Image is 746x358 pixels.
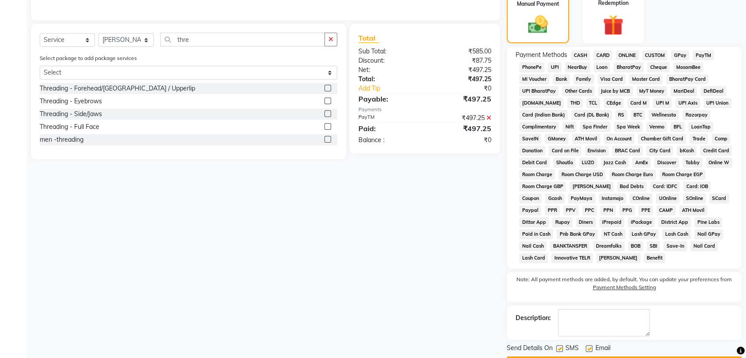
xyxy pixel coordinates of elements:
[40,97,102,106] div: Threading - Eyebrows
[638,134,686,144] span: Chamber Gift Card
[604,98,624,108] span: CEdge
[658,217,691,227] span: District App
[598,86,633,96] span: Juice by MCB
[160,33,325,46] input: Search or Scan
[573,74,594,84] span: Family
[701,86,726,96] span: DefiDeal
[519,205,541,215] span: Paypal
[693,50,714,60] span: PayTM
[576,217,596,227] span: Diners
[650,181,680,192] span: Card: IDFC
[352,94,425,104] div: Payable:
[614,122,643,132] span: Spa Week
[586,98,600,108] span: TCL
[580,122,610,132] span: Spa Finder
[666,74,708,84] span: BharatPay Card
[553,74,570,84] span: Bank
[565,62,590,72] span: NearBuy
[599,193,626,203] span: Instamojo
[571,110,612,120] span: Card (DL Bank)
[629,229,659,239] span: Lash GPay
[609,170,656,180] span: Room Charge Euro
[683,193,706,203] span: SOnline
[616,50,639,60] span: ONLINE
[545,205,560,215] span: PPR
[40,122,99,132] div: Threading - Full Face
[519,134,541,144] span: SaveIN
[519,86,558,96] span: UPI BharatPay
[619,205,635,215] span: PPG
[689,134,708,144] span: Trade
[352,113,425,123] div: PayTM
[507,343,553,354] span: Send Details On
[679,205,708,215] span: ATH Movil
[627,98,649,108] span: Card M
[671,122,685,132] span: BFL
[646,146,673,156] span: City Card
[519,193,542,203] span: Coupon
[642,50,668,60] span: CUSTOM
[690,241,718,251] span: Nail Card
[683,181,711,192] span: Card: IOB
[632,158,651,168] span: AmEx
[604,134,635,144] span: On Account
[671,50,689,60] span: GPay
[712,134,730,144] span: Comp
[425,65,498,75] div: ₹497.25
[519,122,559,132] span: Complimentary
[628,217,655,227] span: iPackage
[593,50,612,60] span: CARD
[647,62,670,72] span: Cheque
[352,123,425,134] div: Paid:
[545,193,565,203] span: Gcash
[358,34,379,43] span: Total
[593,241,625,251] span: Dreamfolks
[425,94,498,104] div: ₹497.25
[647,241,660,251] span: SBI
[628,241,644,251] span: BOB
[709,193,729,203] span: SCard
[519,110,568,120] span: Card (Indian Bank)
[614,62,644,72] span: BharatPay
[522,13,554,36] img: _cash.svg
[572,134,600,144] span: ATH Movil
[673,62,703,72] span: MosamBee
[637,86,667,96] span: MyT Money
[601,229,625,239] span: NT Cash
[596,253,641,263] span: [PERSON_NAME]
[516,50,567,60] span: Payment Methods
[582,205,597,215] span: PPC
[663,241,687,251] span: Save-In
[656,193,679,203] span: UOnline
[565,343,579,354] span: SMS
[598,74,626,84] span: Visa Card
[595,343,610,354] span: Email
[654,158,679,168] span: Discover
[659,170,706,180] span: Room Charge EGP
[516,313,551,323] div: Description:
[662,229,691,239] span: Lash Cash
[519,217,549,227] span: Dittor App
[567,98,583,108] span: THD
[646,122,667,132] span: Venmo
[601,158,629,168] span: Jazz Cash
[352,84,437,93] a: Add Tip
[638,205,653,215] span: PPE
[563,205,579,215] span: PPV
[682,158,702,168] span: Tabby
[706,158,732,168] span: Online W
[671,86,697,96] span: MariDeal
[519,74,549,84] span: MI Voucher
[675,98,700,108] span: UPI Axis
[615,110,627,120] span: RS
[682,110,710,120] span: Razorpay
[352,65,425,75] div: Net:
[648,110,679,120] span: Wellnessta
[593,283,656,291] label: Payment Methods Setting
[352,56,425,65] div: Discount:
[558,170,606,180] span: Room Charge USD
[40,109,102,119] div: Threading - Side/Jaws
[545,134,569,144] span: GMoney
[352,47,425,56] div: Sub Total:
[571,50,590,60] span: CASH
